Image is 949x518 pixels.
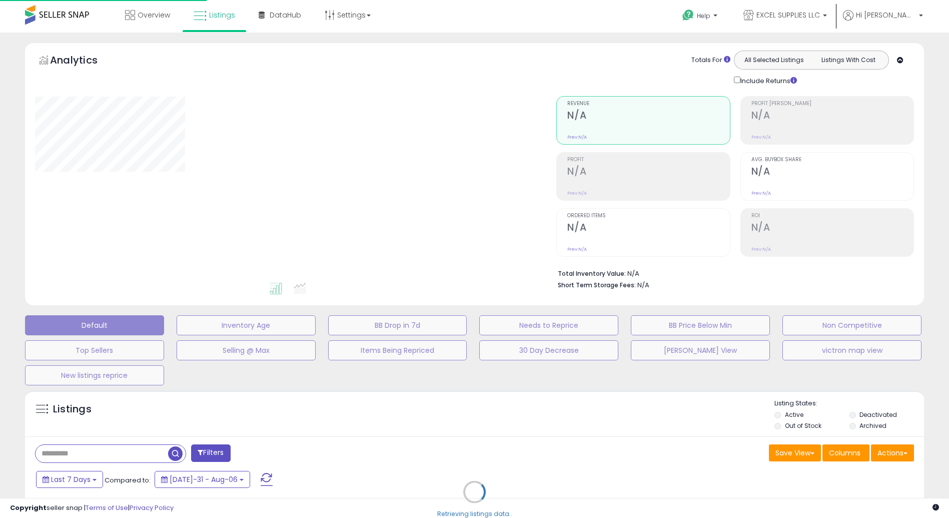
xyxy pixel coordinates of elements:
b: Short Term Storage Fees: [558,281,636,289]
button: [PERSON_NAME] View [631,340,770,360]
b: Total Inventory Value: [558,269,626,278]
span: EXCEL SUPPLIES LLC [756,10,820,20]
h2: N/A [567,222,729,235]
small: Prev: N/A [751,246,771,252]
h2: N/A [567,110,729,123]
button: Non Competitive [782,315,921,335]
button: Inventory Age [177,315,316,335]
span: Ordered Items [567,213,729,219]
h5: Analytics [50,53,117,70]
button: New listings reprice [25,365,164,385]
span: Help [697,12,710,20]
span: Listings [209,10,235,20]
a: Help [674,2,727,33]
small: Prev: N/A [567,246,587,252]
span: Hi [PERSON_NAME] [856,10,916,20]
h2: N/A [751,166,913,179]
div: Include Returns [726,75,809,86]
button: BB Price Below Min [631,315,770,335]
small: Prev: N/A [751,134,771,140]
li: N/A [558,267,906,279]
small: Prev: N/A [567,134,587,140]
span: DataHub [270,10,301,20]
button: Default [25,315,164,335]
button: Listings With Cost [811,54,885,67]
span: Profit [567,157,729,163]
span: Revenue [567,101,729,107]
h2: N/A [751,222,913,235]
div: seller snap | | [10,503,174,513]
button: Top Sellers [25,340,164,360]
h2: N/A [751,110,913,123]
div: Totals For [691,56,730,65]
strong: Copyright [10,503,47,512]
button: 30 Day Decrease [479,340,618,360]
button: BB Drop in 7d [328,315,467,335]
a: Hi [PERSON_NAME] [843,10,923,33]
button: Items Being Repriced [328,340,467,360]
button: Needs to Reprice [479,315,618,335]
span: Profit [PERSON_NAME] [751,101,913,107]
h2: N/A [567,166,729,179]
small: Prev: N/A [751,190,771,196]
span: Overview [138,10,170,20]
span: N/A [637,280,649,290]
span: Avg. Buybox Share [751,157,913,163]
i: Get Help [682,9,694,22]
button: victron map view [782,340,921,360]
small: Prev: N/A [567,190,587,196]
button: Selling @ Max [177,340,316,360]
span: ROI [751,213,913,219]
button: All Selected Listings [737,54,811,67]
